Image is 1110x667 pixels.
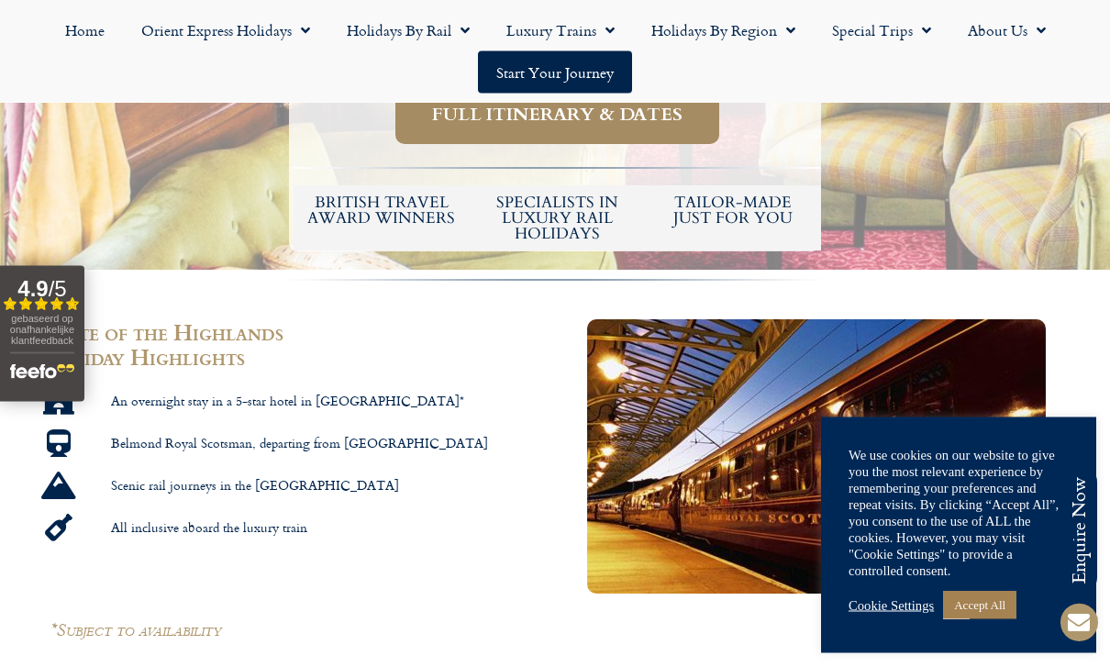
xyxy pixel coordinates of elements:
a: About Us [949,9,1064,51]
a: Home [47,9,123,51]
h2: Taste of the Highlands [41,320,546,345]
a: Holidays by Rail [328,9,488,51]
span: Full itinerary & dates [432,104,683,127]
a: Start your Journey [478,51,632,94]
a: Luxury Trains [488,9,633,51]
em: *Subject to availability [50,619,221,647]
span: All inclusive aboard the luxury train [106,520,307,538]
span: Scenic rail journeys in the [GEOGRAPHIC_DATA] [106,478,399,495]
a: Special Trips [814,9,949,51]
h6: Specialists in luxury rail holidays [479,195,637,242]
span: An overnight stay in a 5-star hotel in [GEOGRAPHIC_DATA]* [106,394,464,411]
a: Orient Express Holidays [123,9,328,51]
a: Holidays by Region [633,9,814,51]
a: Full itinerary & dates [395,85,719,145]
img: The Royal Scotsman Planet Rail Holidays [587,320,1046,595]
h5: tailor-made just for you [654,195,812,227]
nav: Menu [9,9,1101,94]
a: Accept All [943,591,1016,619]
h2: Holiday Highlights [41,345,546,370]
a: Cookie Settings [849,597,934,614]
div: We use cookies on our website to give you the most relevant experience by remembering your prefer... [849,447,1069,579]
h5: British Travel Award winners [303,195,461,227]
span: Belmond Royal Scotsman, departing from [GEOGRAPHIC_DATA] [106,436,488,453]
